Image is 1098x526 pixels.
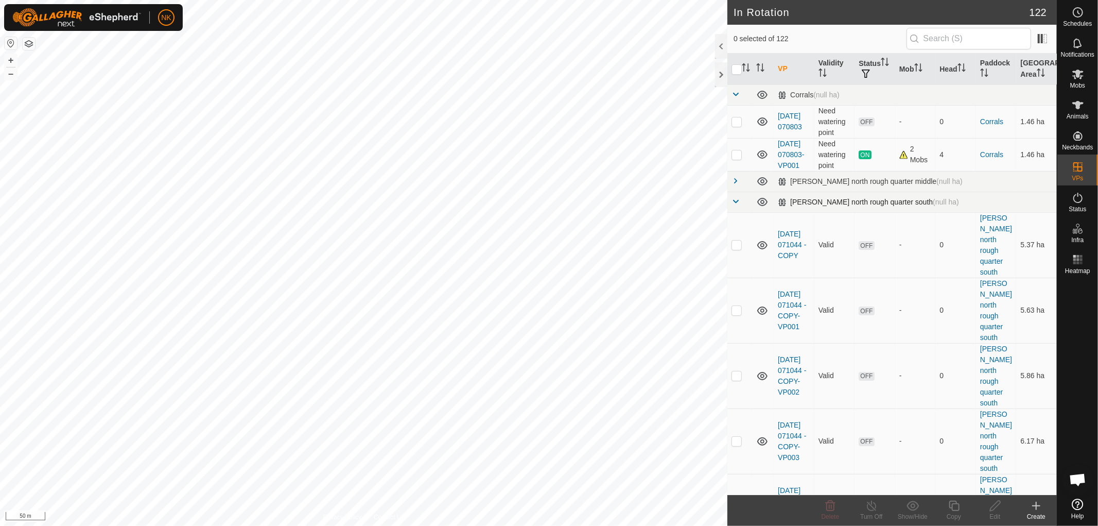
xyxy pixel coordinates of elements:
[859,437,874,446] span: OFF
[778,140,804,169] a: [DATE] 070803-VP001
[935,409,976,474] td: 0
[1071,513,1084,519] span: Help
[974,512,1016,521] div: Edit
[778,421,806,462] a: [DATE] 071044 - COPY-VP003
[814,54,855,85] th: Validity
[734,6,1030,19] h2: In Rotation
[933,198,959,206] span: (null ha)
[980,279,1012,342] a: [PERSON_NAME] north rough quarter south
[855,54,895,85] th: Status
[774,54,814,85] th: VP
[980,214,1012,276] a: [PERSON_NAME] north rough quarter south
[1057,495,1098,523] a: Help
[814,212,855,278] td: Valid
[899,305,932,316] div: -
[935,212,976,278] td: 0
[980,117,1003,126] a: Corrals
[756,65,764,73] p-sorticon: Activate to sort
[778,91,840,99] div: Corrals
[1037,70,1045,78] p-sorticon: Activate to sort
[1071,237,1084,243] span: Infra
[814,105,855,138] td: Need watering point
[1063,21,1092,27] span: Schedules
[778,355,806,396] a: [DATE] 071044 - COPY-VP002
[859,372,874,381] span: OFF
[980,410,1012,472] a: [PERSON_NAME] north rough quarter south
[778,230,806,260] a: [DATE] 071044 - COPY
[933,512,974,521] div: Copy
[742,65,750,73] p-sorticon: Activate to sort
[814,278,855,343] td: Valid
[1065,268,1090,274] span: Heatmap
[881,59,889,67] p-sorticon: Activate to sort
[899,144,932,165] div: 2 Mobs
[778,198,959,207] div: [PERSON_NAME] north rough quarter south
[935,138,976,171] td: 4
[914,65,922,73] p-sorticon: Activate to sort
[12,8,141,27] img: Gallagher Logo
[980,345,1012,407] a: [PERSON_NAME] north rough quarter south
[1016,54,1057,85] th: [GEOGRAPHIC_DATA] Area
[899,116,932,127] div: -
[813,91,840,99] span: (null ha)
[5,54,17,66] button: +
[935,343,976,409] td: 0
[814,409,855,474] td: Valid
[895,54,936,85] th: Mob
[818,70,827,78] p-sorticon: Activate to sort
[936,177,963,185] span: (null ha)
[935,278,976,343] td: 0
[1016,105,1057,138] td: 1.46 ha
[1061,52,1094,58] span: Notifications
[1062,464,1093,495] a: Open chat
[1030,5,1047,20] span: 122
[778,112,802,131] a: [DATE] 070803
[1016,512,1057,521] div: Create
[1072,175,1083,181] span: VPs
[892,512,933,521] div: Show/Hide
[859,241,874,250] span: OFF
[859,117,874,126] span: OFF
[907,28,1031,49] input: Search (S)
[957,65,966,73] p-sorticon: Activate to sort
[980,70,988,78] p-sorticon: Activate to sort
[935,105,976,138] td: 0
[1062,144,1093,150] span: Neckbands
[980,150,1003,159] a: Corrals
[1067,113,1089,120] span: Animals
[899,240,932,250] div: -
[1016,343,1057,409] td: 5.86 ha
[1070,82,1085,89] span: Mobs
[1016,212,1057,278] td: 5.37 ha
[1016,138,1057,171] td: 1.46 ha
[734,33,907,44] span: 0 selected of 122
[1016,278,1057,343] td: 5.63 ha
[778,177,963,186] div: [PERSON_NAME] north rough quarter middle
[374,513,404,522] a: Contact Us
[814,343,855,409] td: Valid
[778,290,806,331] a: [DATE] 071044 - COPY-VP001
[23,38,35,50] button: Map Layers
[859,307,874,315] span: OFF
[323,513,362,522] a: Privacy Policy
[899,436,932,447] div: -
[976,54,1017,85] th: Paddock
[859,150,871,159] span: ON
[161,12,171,23] span: NK
[1069,206,1086,212] span: Status
[851,512,892,521] div: Turn Off
[899,370,932,381] div: -
[814,138,855,171] td: Need watering point
[935,54,976,85] th: Head
[5,67,17,80] button: –
[822,513,840,520] span: Delete
[1016,409,1057,474] td: 6.17 ha
[5,37,17,49] button: Reset Map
